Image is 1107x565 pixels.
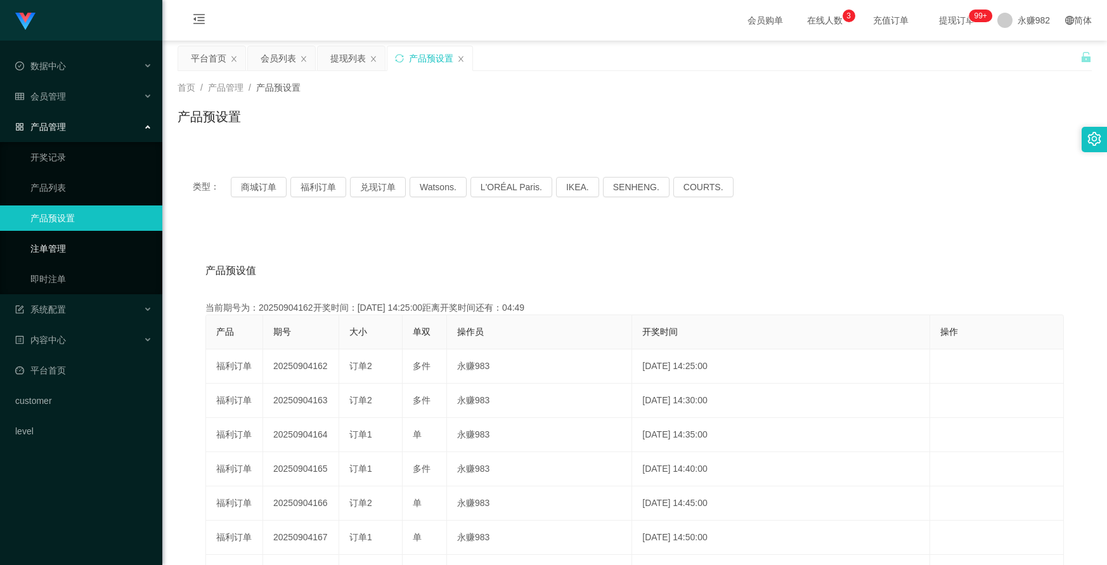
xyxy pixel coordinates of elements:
span: 操作员 [457,327,484,337]
span: 产品管理 [208,82,243,93]
td: 永赚983 [447,418,632,452]
td: 福利订单 [206,384,263,418]
button: L'ORÉAL Paris. [470,177,552,197]
a: 图标: dashboard平台首页 [15,358,152,383]
span: 开奖时间 [642,327,678,337]
td: 永赚983 [447,521,632,555]
span: 内容中心 [15,335,66,345]
a: 即时注单 [30,266,152,292]
button: 兑现订单 [350,177,406,197]
button: Watsons. [410,177,467,197]
span: 订单2 [349,361,372,371]
button: SENHENG. [603,177,670,197]
span: 单双 [413,327,430,337]
a: 产品预设置 [30,205,152,231]
h1: 产品预设置 [178,107,241,126]
i: 图标: sync [395,54,404,63]
span: 期号 [273,327,291,337]
span: 充值订单 [867,16,915,25]
span: 产品预设值 [205,263,256,278]
span: 订单1 [349,532,372,542]
span: 在线人数 [801,16,849,25]
td: 20250904164 [263,418,339,452]
i: 图标: form [15,305,24,314]
td: 福利订单 [206,349,263,384]
div: 产品预设置 [409,46,453,70]
button: IKEA. [556,177,599,197]
td: 永赚983 [447,349,632,384]
td: [DATE] 14:45:00 [632,486,929,521]
td: 福利订单 [206,486,263,521]
a: 产品列表 [30,175,152,200]
td: 20250904167 [263,521,339,555]
span: 会员管理 [15,91,66,101]
td: [DATE] 14:25:00 [632,349,929,384]
span: 产品管理 [15,122,66,132]
span: 订单2 [349,395,372,405]
span: 大小 [349,327,367,337]
sup: 263 [969,10,992,22]
span: 产品预设置 [256,82,301,93]
td: 永赚983 [447,486,632,521]
span: 数据中心 [15,61,66,71]
span: 类型： [193,177,231,197]
div: 平台首页 [191,46,226,70]
td: 永赚983 [447,384,632,418]
td: 20250904163 [263,384,339,418]
td: 福利订单 [206,452,263,486]
span: 订单2 [349,498,372,508]
td: 永赚983 [447,452,632,486]
img: logo.9652507e.png [15,13,36,30]
td: 20250904165 [263,452,339,486]
i: 图标: close [370,55,377,63]
i: 图标: unlock [1080,51,1092,63]
i: 图标: table [15,92,24,101]
span: 单 [413,429,422,439]
td: 20250904166 [263,486,339,521]
span: 提现订单 [933,16,981,25]
i: 图标: setting [1087,132,1101,146]
td: 福利订单 [206,521,263,555]
span: 产品 [216,327,234,337]
span: 单 [413,498,422,508]
span: 操作 [940,327,958,337]
i: 图标: global [1065,16,1074,25]
div: 当前期号为：20250904162开奖时间：[DATE] 14:25:00距离开奖时间还有：04:49 [205,301,1064,315]
a: 开奖记录 [30,145,152,170]
td: [DATE] 14:35:00 [632,418,929,452]
i: 图标: close [457,55,465,63]
td: 20250904162 [263,349,339,384]
i: 图标: close [230,55,238,63]
a: level [15,419,152,444]
i: 图标: close [300,55,307,63]
span: 订单1 [349,429,372,439]
span: 单 [413,532,422,542]
span: 多件 [413,464,430,474]
span: / [200,82,203,93]
span: / [249,82,251,93]
td: [DATE] 14:40:00 [632,452,929,486]
div: 会员列表 [261,46,296,70]
sup: 3 [843,10,855,22]
a: customer [15,388,152,413]
a: 注单管理 [30,236,152,261]
button: 福利订单 [290,177,346,197]
span: 订单1 [349,464,372,474]
span: 首页 [178,82,195,93]
button: COURTS. [673,177,734,197]
td: [DATE] 14:30:00 [632,384,929,418]
i: 图标: check-circle-o [15,62,24,70]
i: 图标: menu-fold [178,1,221,41]
i: 图标: appstore-o [15,122,24,131]
i: 图标: profile [15,335,24,344]
span: 多件 [413,361,430,371]
button: 商城订单 [231,177,287,197]
td: [DATE] 14:50:00 [632,521,929,555]
span: 系统配置 [15,304,66,315]
p: 3 [846,10,851,22]
span: 多件 [413,395,430,405]
div: 提现列表 [330,46,366,70]
td: 福利订单 [206,418,263,452]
